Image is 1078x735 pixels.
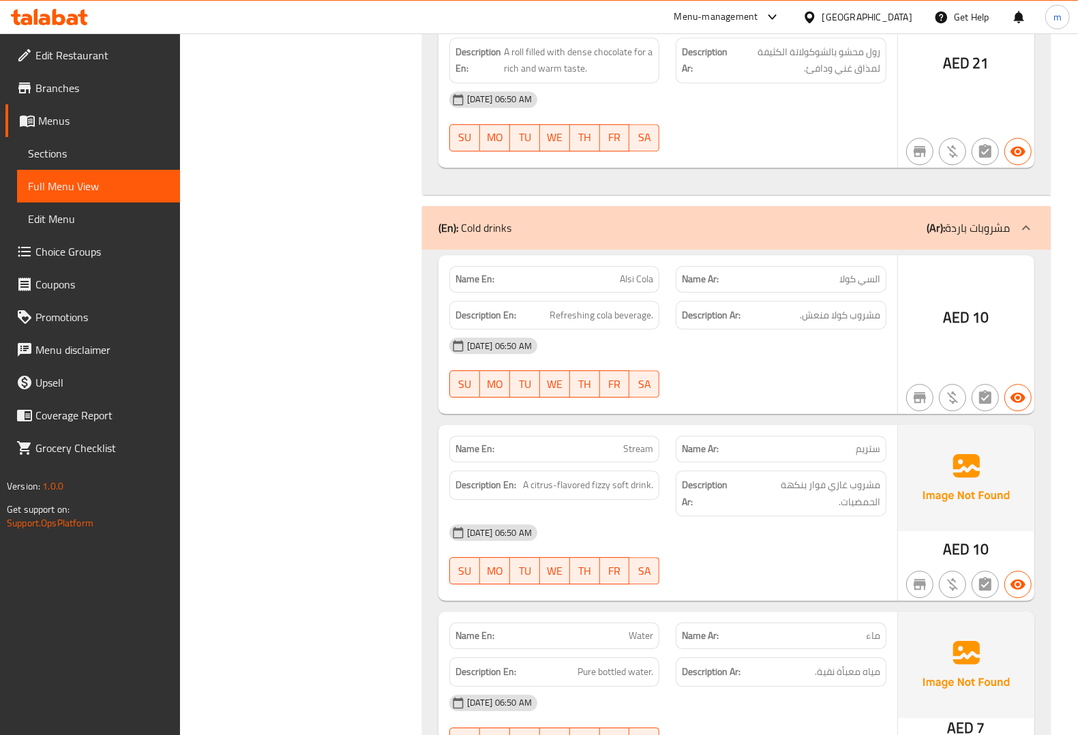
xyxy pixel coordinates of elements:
strong: Name Ar: [682,272,719,286]
span: Upsell [35,374,169,391]
span: السي كولا [839,272,880,286]
span: SU [455,374,475,394]
button: Available [1004,138,1032,165]
button: TH [570,557,600,584]
button: Available [1004,384,1032,411]
span: Sections [28,145,169,162]
strong: Description En: [455,307,516,324]
button: SA [629,557,659,584]
span: 1.0.0 [42,477,63,495]
span: [DATE] 06:50 AM [462,696,537,709]
button: Purchased item [939,384,966,411]
a: Edit Restaurant [5,39,180,72]
span: 10 [973,304,989,331]
button: SA [629,124,659,151]
div: [GEOGRAPHIC_DATA] [822,10,912,25]
span: WE [545,127,565,147]
span: m [1053,10,1062,25]
a: Menus [5,104,180,137]
strong: Name En: [455,629,494,643]
span: Grocery Checklist [35,440,169,456]
span: TU [515,561,535,581]
span: TH [575,561,595,581]
button: TH [570,124,600,151]
span: Branches [35,80,169,96]
span: مشروب كولا منعش. [800,307,880,324]
span: WE [545,374,565,394]
strong: Description En: [455,44,501,77]
button: TU [510,124,540,151]
button: Purchased item [939,138,966,165]
span: SU [455,561,475,581]
span: TU [515,127,535,147]
span: Menu disclaimer [35,342,169,358]
strong: Description Ar: [682,307,740,324]
span: SU [455,127,475,147]
button: FR [600,124,630,151]
span: Coverage Report [35,407,169,423]
span: TH [575,127,595,147]
span: Alsi Cola [620,272,653,286]
span: Stream [623,442,653,456]
a: Menu disclaimer [5,333,180,366]
a: Promotions [5,301,180,333]
button: WE [540,370,570,397]
span: FR [605,127,625,147]
span: [DATE] 06:50 AM [462,340,537,352]
button: Available [1004,571,1032,598]
span: Version: [7,477,40,495]
span: AED [943,50,970,76]
a: Full Menu View [17,170,180,202]
button: WE [540,124,570,151]
div: Menu-management [674,9,758,25]
strong: Name En: [455,442,494,456]
span: Get support on: [7,500,70,518]
span: Coupons [35,276,169,292]
strong: Name Ar: [682,442,719,456]
strong: Description En: [455,477,516,494]
strong: Name Ar: [682,629,719,643]
span: Menus [38,112,169,129]
span: ماء [866,629,880,643]
button: MO [480,124,510,151]
button: FR [600,557,630,584]
span: Water [629,629,653,643]
a: Coupons [5,268,180,301]
a: Grocery Checklist [5,432,180,464]
button: TU [510,557,540,584]
p: مشروبات باردة [927,220,1010,236]
span: Full Menu View [28,178,169,194]
button: Not has choices [972,138,999,165]
a: Sections [17,137,180,170]
span: رول محشو بالشوكولاتة الكثيفة لمذاق غني ودافئ. [730,44,880,77]
button: Not branch specific item [906,138,933,165]
span: WE [545,561,565,581]
a: Coverage Report [5,399,180,432]
strong: Description Ar: [682,44,728,77]
b: (Ar): [927,217,945,238]
span: MO [485,374,505,394]
span: TU [515,374,535,394]
span: SA [635,561,654,581]
span: [DATE] 06:50 AM [462,526,537,539]
span: Edit Restaurant [35,47,169,63]
span: AED [943,304,970,331]
button: SU [449,124,480,151]
span: Refreshing cola beverage. [550,307,653,324]
button: SU [449,557,480,584]
strong: Name En: [455,272,494,286]
a: Upsell [5,366,180,399]
button: MO [480,370,510,397]
span: A roll filled with dense chocolate for a rich and warm taste. [504,44,654,77]
span: SA [635,374,654,394]
span: TH [575,374,595,394]
span: Pure bottled water. [578,663,653,680]
img: Ae5nvW7+0k+MAAAAAElFTkSuQmCC [898,612,1034,718]
span: Promotions [35,309,169,325]
button: Not branch specific item [906,384,933,411]
a: Branches [5,72,180,104]
span: AED [943,536,970,562]
p: Cold drinks [438,220,511,236]
span: Choice Groups [35,243,169,260]
span: Edit Menu [28,211,169,227]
